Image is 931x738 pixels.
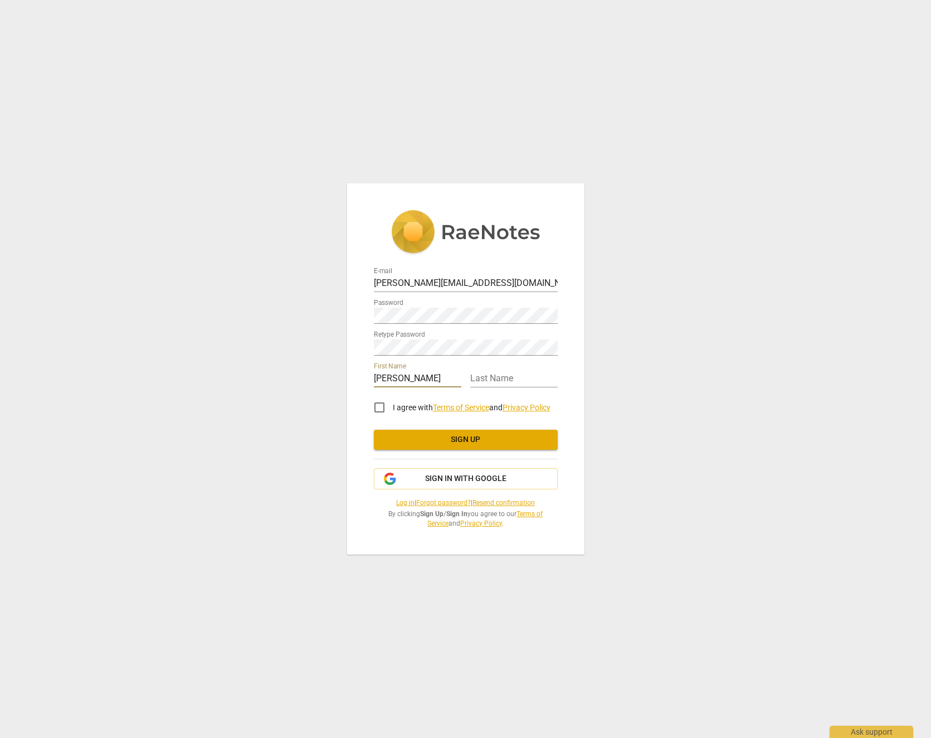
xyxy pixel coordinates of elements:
label: E-mail [374,268,392,275]
a: Resend confirmation [472,499,535,507]
label: First Name [374,363,406,370]
button: Sign up [374,430,558,450]
b: Sign Up [420,510,443,518]
label: Password [374,300,403,307]
img: 5ac2273c67554f335776073100b6d88f.svg [391,210,540,256]
a: Privacy Policy [503,403,550,412]
a: Terms of Service [433,403,489,412]
span: | | [374,498,558,508]
label: Retype Password [374,332,425,338]
a: Privacy Policy [460,519,502,527]
span: Sign in with Google [425,473,506,484]
button: Sign in with Google [374,468,558,489]
span: Sign up [383,434,549,445]
span: I agree with and [393,403,550,412]
a: Forgot password? [416,499,471,507]
b: Sign In [446,510,467,518]
span: By clicking / you agree to our and . [374,509,558,528]
a: Terms of Service [427,510,543,527]
div: Ask support [830,726,913,738]
a: Log in [396,499,415,507]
